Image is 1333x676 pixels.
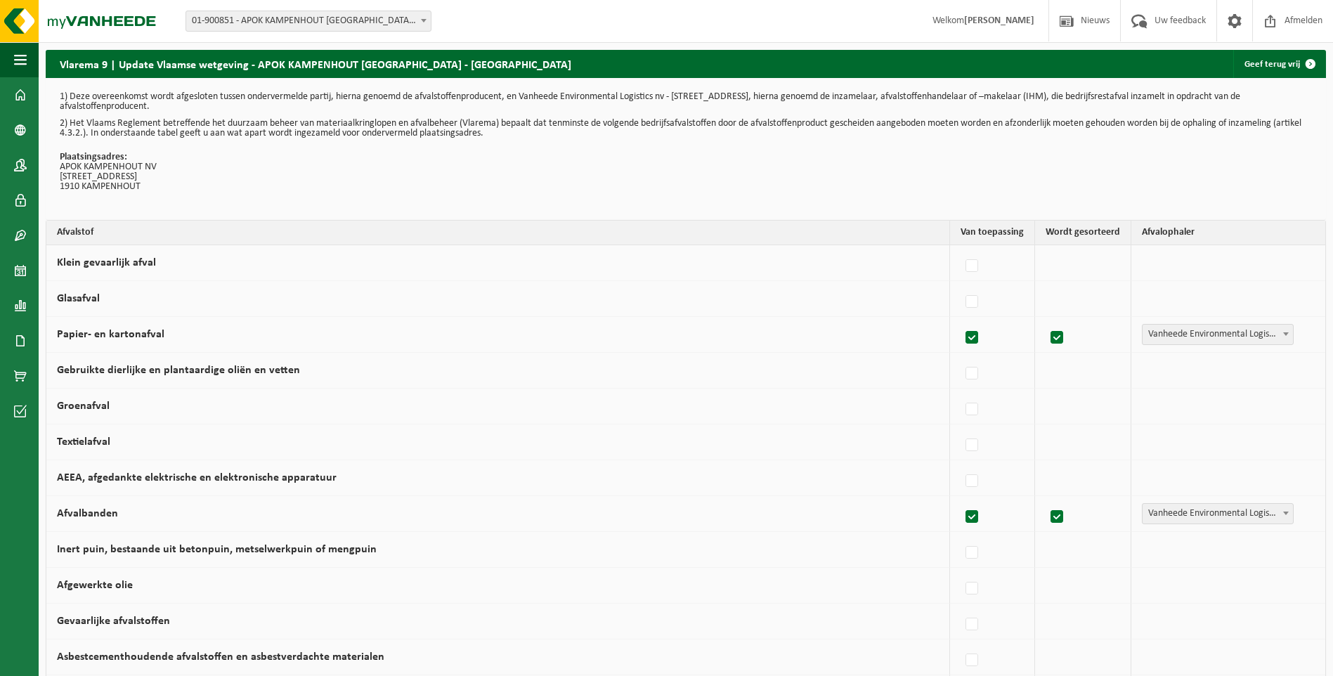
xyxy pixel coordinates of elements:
th: Afvalophaler [1131,221,1325,245]
p: 2) Het Vlaams Reglement betreffende het duurzaam beheer van materiaalkringlopen en afvalbeheer (V... [60,119,1312,138]
span: Vanheede Environmental Logistics [1143,325,1293,344]
strong: Plaatsingsadres: [60,152,127,162]
label: Klein gevaarlijk afval [57,257,156,268]
h2: Vlarema 9 | Update Vlaamse wetgeving - APOK KAMPENHOUT [GEOGRAPHIC_DATA] - [GEOGRAPHIC_DATA] [46,50,585,77]
label: Inert puin, bestaande uit betonpuin, metselwerkpuin of mengpuin [57,544,377,555]
span: 01-900851 - APOK KAMPENHOUT NV - KAMPENHOUT [186,11,431,32]
label: Textielafval [57,436,110,448]
label: Gevaarlijke afvalstoffen [57,616,170,627]
p: APOK KAMPENHOUT NV [STREET_ADDRESS] 1910 KAMPENHOUT [60,152,1312,192]
p: 1) Deze overeenkomst wordt afgesloten tussen ondervermelde partij, hierna genoemd de afvalstoffen... [60,92,1312,112]
label: Glasafval [57,293,100,304]
th: Wordt gesorteerd [1035,221,1131,245]
span: Vanheede Environmental Logistics [1143,504,1293,524]
label: AEEA, afgedankte elektrische en elektronische apparatuur [57,472,337,483]
label: Asbestcementhoudende afvalstoffen en asbestverdachte materialen [57,651,384,663]
label: Papier- en kartonafval [57,329,164,340]
span: Vanheede Environmental Logistics [1142,503,1294,524]
strong: [PERSON_NAME] [964,15,1034,26]
label: Afvalbanden [57,508,118,519]
label: Groenafval [57,401,110,412]
label: Afgewerkte olie [57,580,133,591]
th: Afvalstof [46,221,950,245]
span: Vanheede Environmental Logistics [1142,324,1294,345]
th: Van toepassing [950,221,1035,245]
a: Geef terug vrij [1233,50,1325,78]
label: Gebruikte dierlijke en plantaardige oliën en vetten [57,365,300,376]
span: 01-900851 - APOK KAMPENHOUT NV - KAMPENHOUT [186,11,431,31]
